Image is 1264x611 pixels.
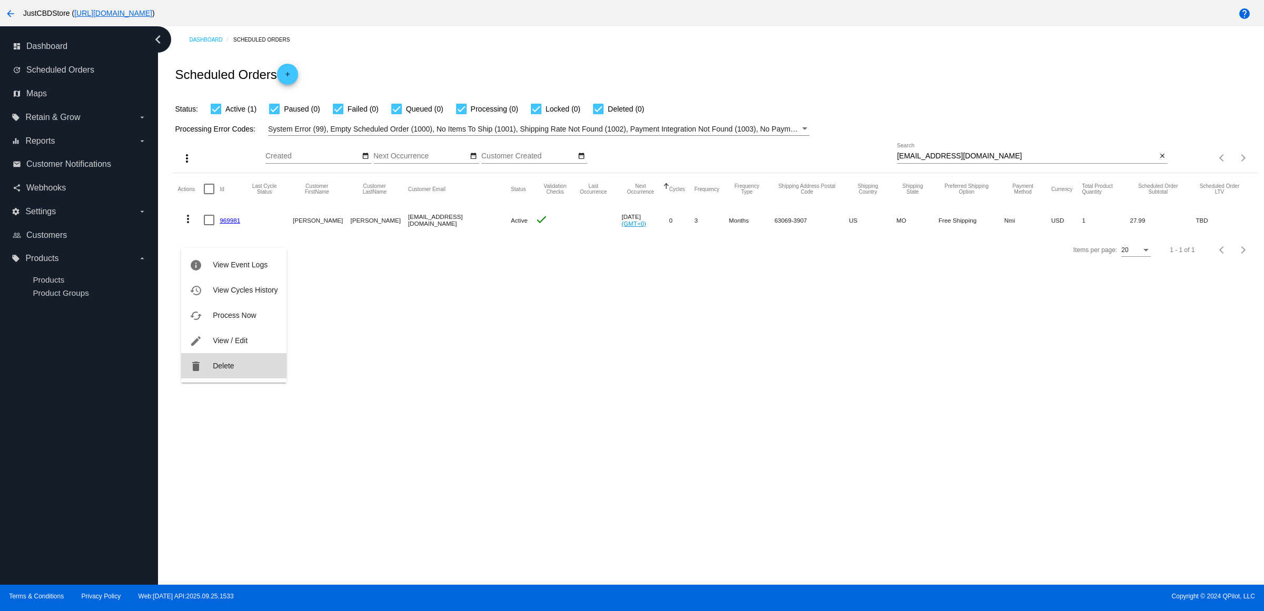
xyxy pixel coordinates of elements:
[213,286,278,294] span: View Cycles History
[190,360,202,373] mat-icon: delete
[190,259,202,272] mat-icon: info
[190,335,202,347] mat-icon: edit
[213,261,268,269] span: View Event Logs
[213,336,248,345] span: View / Edit
[190,309,202,322] mat-icon: cached
[213,362,234,370] span: Delete
[213,311,256,319] span: Process Now
[190,284,202,297] mat-icon: history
